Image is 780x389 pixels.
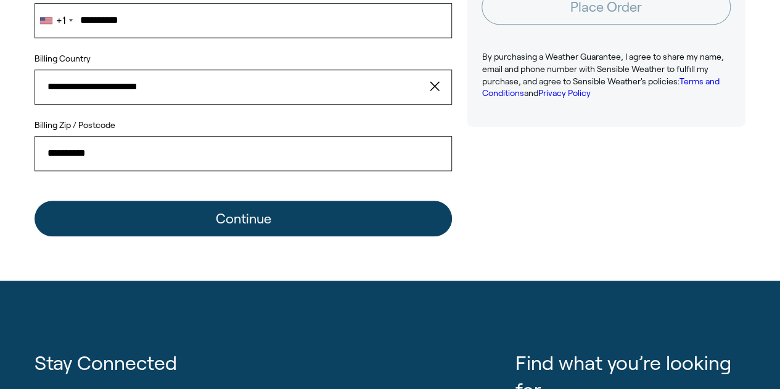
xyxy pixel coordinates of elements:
[35,119,452,132] label: Billing Zip / Postcode
[467,146,745,233] iframe: Customer reviews powered by Trustpilot
[482,51,731,99] p: By purchasing a Weather Guarantee, I agree to share my name, email and phone number with Sensible...
[56,15,65,26] div: +1
[35,4,76,37] div: Telephone country code
[35,350,495,377] h1: Stay Connected
[35,201,452,236] button: Continue
[426,70,452,104] button: clear value
[538,88,590,98] a: Privacy Policy
[35,53,91,65] label: Billing Country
